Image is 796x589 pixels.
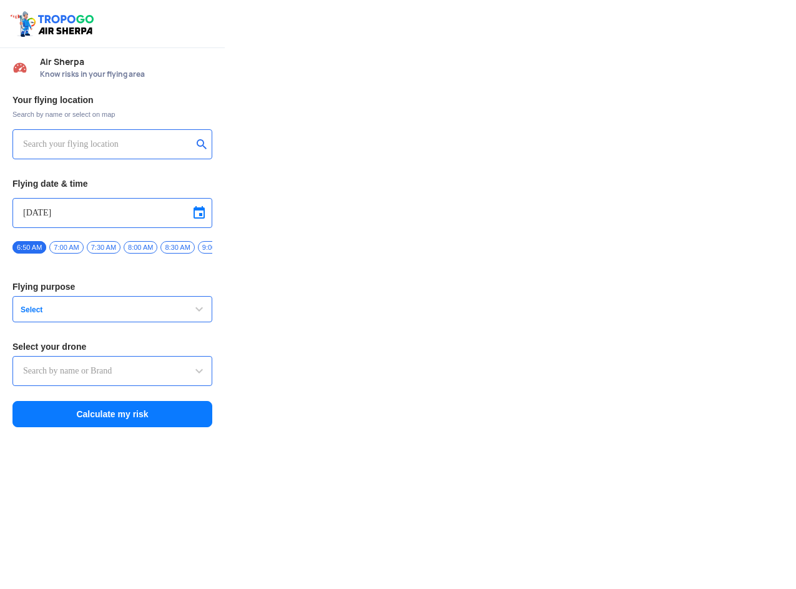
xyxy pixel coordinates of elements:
span: Search by name or select on map [12,109,212,119]
span: 6:50 AM [12,241,46,254]
span: Select [16,305,172,315]
h3: Your flying location [12,96,212,104]
span: Air Sherpa [40,57,212,67]
button: Select [12,296,212,322]
img: ic_tgdronemaps.svg [9,9,98,38]
h3: Flying date & time [12,179,212,188]
span: Know risks in your flying area [40,69,212,79]
span: 8:30 AM [160,241,194,254]
span: 7:00 AM [49,241,83,254]
span: 9:00 AM [198,241,232,254]
h3: Flying purpose [12,282,212,291]
h3: Select your drone [12,342,212,351]
span: 7:30 AM [87,241,120,254]
span: 8:00 AM [124,241,157,254]
input: Search by name or Brand [23,364,202,379]
button: Calculate my risk [12,401,212,427]
input: Select Date [23,205,202,220]
img: Risk Scores [12,60,27,75]
input: Search your flying location [23,137,192,152]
